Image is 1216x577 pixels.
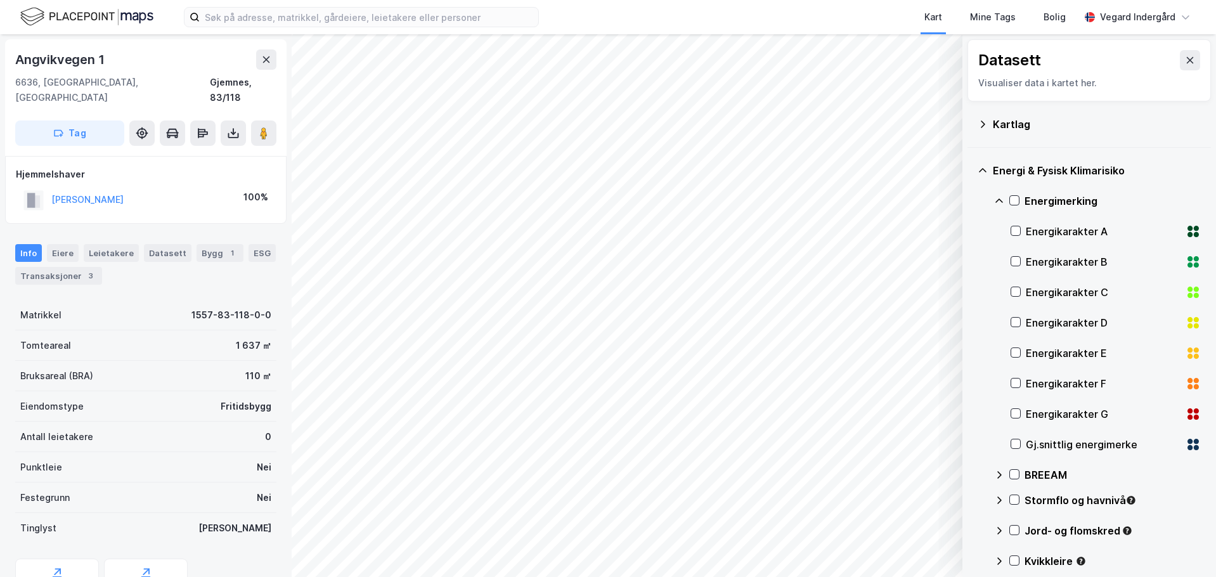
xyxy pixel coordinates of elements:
div: Hjemmelshaver [16,167,276,182]
div: [PERSON_NAME] [198,521,271,536]
div: Antall leietakere [20,429,93,444]
div: Fritidsbygg [221,399,271,414]
div: Nei [257,460,271,475]
div: Bygg [197,244,243,262]
div: ESG [249,244,276,262]
div: Tomteareal [20,338,71,353]
div: Energimerking [1025,193,1201,209]
div: Energikarakter F [1026,376,1180,391]
div: Energikarakter A [1026,224,1180,239]
div: Visualiser data i kartet her. [978,75,1200,91]
iframe: Chat Widget [1153,516,1216,577]
div: Eiendomstype [20,399,84,414]
div: Leietakere [84,244,139,262]
div: Eiere [47,244,79,262]
div: Kartlag [993,117,1201,132]
div: Bolig [1044,10,1066,25]
div: 0 [265,429,271,444]
div: 6636, [GEOGRAPHIC_DATA], [GEOGRAPHIC_DATA] [15,75,210,105]
div: Energi & Fysisk Klimarisiko [993,163,1201,178]
div: Energikarakter D [1026,315,1180,330]
div: Transaksjoner [15,267,102,285]
div: Kontrollprogram for chat [1153,516,1216,577]
div: Matrikkel [20,308,61,323]
div: Tooltip anchor [1122,525,1133,536]
div: 1 [226,247,238,259]
div: Energikarakter E [1026,346,1180,361]
div: 1557-83-118-0-0 [191,308,271,323]
div: Datasett [144,244,191,262]
div: Gj.snittlig energimerke [1026,437,1180,452]
div: Datasett [978,50,1041,70]
div: Info [15,244,42,262]
div: Jord- og flomskred [1025,523,1201,538]
div: Tinglyst [20,521,56,536]
div: Tooltip anchor [1075,555,1087,567]
div: Angvikvegen 1 [15,49,107,70]
div: 1 637 ㎡ [236,338,271,353]
div: Kart [924,10,942,25]
div: Gjemnes, 83/118 [210,75,276,105]
div: Energikarakter B [1026,254,1180,269]
div: Energikarakter C [1026,285,1180,300]
img: logo.f888ab2527a4732fd821a326f86c7f29.svg [20,6,153,28]
button: Tag [15,120,124,146]
div: 110 ㎡ [245,368,271,384]
div: Vegard Indergård [1100,10,1175,25]
div: Energikarakter G [1026,406,1180,422]
div: Kvikkleire [1025,554,1201,569]
input: Søk på adresse, matrikkel, gårdeiere, leietakere eller personer [200,8,538,27]
div: 100% [243,190,268,205]
div: Punktleie [20,460,62,475]
div: Mine Tags [970,10,1016,25]
div: BREEAM [1025,467,1201,483]
div: 3 [84,269,97,282]
div: Stormflo og havnivå [1025,493,1201,508]
div: Bruksareal (BRA) [20,368,93,384]
div: Festegrunn [20,490,70,505]
div: Nei [257,490,271,505]
div: Tooltip anchor [1125,495,1137,506]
